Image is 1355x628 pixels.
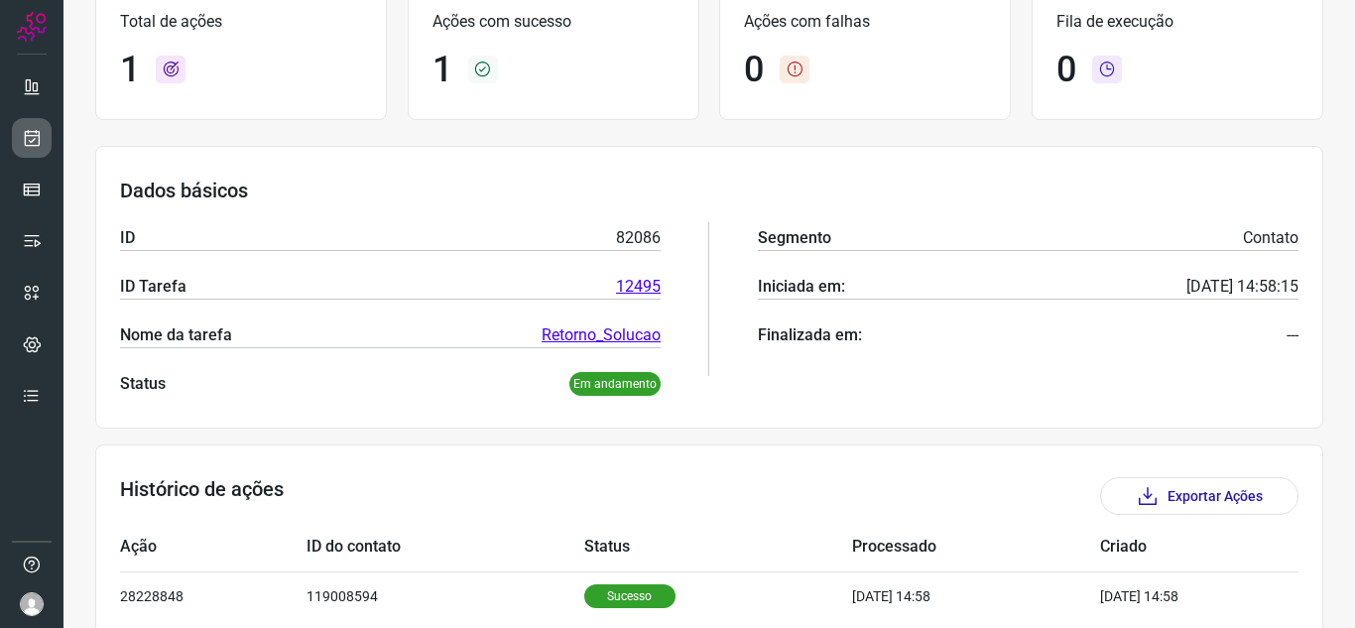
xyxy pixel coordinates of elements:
a: 12495 [616,275,661,299]
button: Exportar Ações [1100,477,1298,515]
p: Sucesso [584,584,676,608]
td: [DATE] 14:58 [852,571,1100,620]
td: Ação [120,523,307,571]
td: Status [584,523,853,571]
h1: 1 [120,49,140,91]
p: ID [120,226,135,250]
td: Processado [852,523,1100,571]
p: --- [1287,323,1298,347]
a: Retorno_Solucao [542,323,661,347]
td: 119008594 [307,571,583,620]
h1: 1 [432,49,452,91]
td: ID do contato [307,523,583,571]
p: Contato [1243,226,1298,250]
p: Em andamento [569,372,661,396]
p: Ações com sucesso [432,10,675,34]
td: 28228848 [120,571,307,620]
p: Status [120,372,166,396]
p: Iniciada em: [758,275,845,299]
p: Nome da tarefa [120,323,232,347]
p: 82086 [616,226,661,250]
p: Fila de execução [1056,10,1298,34]
p: ID Tarefa [120,275,186,299]
h1: 0 [744,49,764,91]
h1: 0 [1056,49,1076,91]
h3: Histórico de ações [120,477,284,515]
h3: Dados básicos [120,179,1298,202]
p: Total de ações [120,10,362,34]
p: Segmento [758,226,831,250]
img: Logo [17,12,47,42]
p: Ações com falhas [744,10,986,34]
p: [DATE] 14:58:15 [1186,275,1298,299]
td: Criado [1100,523,1239,571]
td: [DATE] 14:58 [1100,571,1239,620]
img: avatar-user-boy.jpg [20,592,44,616]
p: Finalizada em: [758,323,862,347]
